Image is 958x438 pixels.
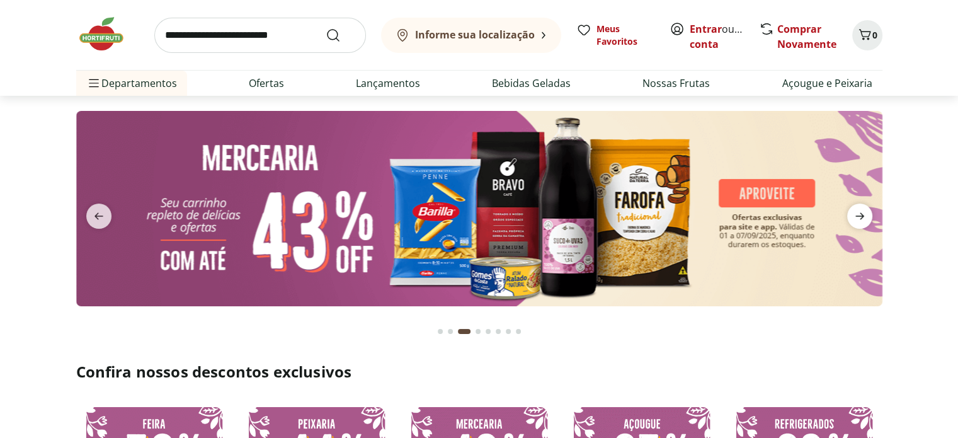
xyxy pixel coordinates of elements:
b: Informe sua localização [415,28,535,42]
a: Meus Favoritos [576,23,654,48]
button: previous [76,204,122,229]
input: search [154,18,366,53]
span: Meus Favoritos [596,23,654,48]
button: Go to page 1 from fs-carousel [435,316,445,347]
button: Go to page 5 from fs-carousel [483,316,493,347]
button: Go to page 8 from fs-carousel [513,316,523,347]
img: mercearia [76,111,882,306]
a: Comprar Novamente [777,22,836,51]
button: Informe sua localização [381,18,561,53]
a: Criar conta [690,22,759,51]
button: Go to page 2 from fs-carousel [445,316,455,347]
a: Entrar [690,22,722,36]
button: Carrinho [852,20,882,50]
button: next [837,204,882,229]
button: Go to page 4 from fs-carousel [473,316,483,347]
a: Ofertas [249,76,284,91]
button: Current page from fs-carousel [455,316,473,347]
button: Menu [86,68,101,98]
button: Go to page 6 from fs-carousel [493,316,503,347]
a: Bebidas Geladas [492,76,571,91]
a: Açougue e Peixaria [782,76,872,91]
button: Go to page 7 from fs-carousel [503,316,513,347]
span: ou [690,21,746,52]
a: Lançamentos [356,76,420,91]
img: Hortifruti [76,15,139,53]
button: Submit Search [326,28,356,43]
span: 0 [872,29,877,41]
span: Departamentos [86,68,177,98]
a: Nossas Frutas [642,76,710,91]
h2: Confira nossos descontos exclusivos [76,362,882,382]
